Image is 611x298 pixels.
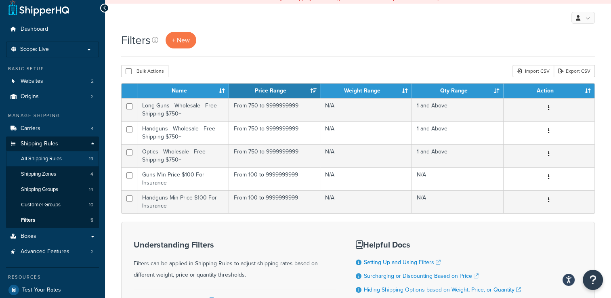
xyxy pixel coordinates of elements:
span: 4 [90,171,93,178]
span: Boxes [21,233,36,240]
li: Shipping Groups [6,182,99,197]
td: 1 and Above [412,98,504,121]
span: Carriers [21,125,40,132]
span: Origins [21,93,39,100]
span: 14 [89,186,93,193]
td: N/A [320,98,412,121]
td: N/A [320,144,412,167]
a: + New [166,32,196,48]
span: Websites [21,78,43,85]
li: Advanced Features [6,244,99,259]
td: N/A [412,167,504,190]
div: Basic Setup [6,65,99,72]
td: From 100 to 9999999999 [229,190,321,213]
td: Guns Min Price $100 For Insurance [137,167,229,190]
a: Advanced Features 2 [6,244,99,259]
span: 2 [91,78,94,85]
a: Shipping Groups 14 [6,182,99,197]
div: Manage Shipping [6,112,99,119]
td: From 750 to 9999999999 [229,144,321,167]
th: Name: activate to sort column ascending [137,84,229,98]
a: Carriers 4 [6,121,99,136]
td: N/A [320,190,412,213]
span: All Shipping Rules [21,155,62,162]
a: Dashboard [6,22,99,37]
span: Dashboard [21,26,48,33]
a: Hiding Shipping Options based on Weight, Price, or Quantity [364,285,521,294]
li: Origins [6,89,99,104]
td: Long Guns - Wholesale - Free Shipping $750+ [137,98,229,121]
th: Action: activate to sort column ascending [504,84,594,98]
a: Filters 5 [6,213,99,228]
span: 5 [90,217,93,224]
li: Shipping Rules [6,136,99,229]
a: Shipping Rules [6,136,99,151]
td: Optics - Wholesale - Free Shipping $750+ [137,144,229,167]
th: Price Range: activate to sort column ascending [229,84,321,98]
a: Websites 2 [6,74,99,89]
h3: Helpful Docs [356,240,521,249]
span: Filters [21,217,35,224]
span: Shipping Zones [21,171,56,178]
td: From 750 to 9999999999 [229,98,321,121]
div: Resources [6,274,99,281]
a: Test Your Rates [6,283,99,297]
td: N/A [320,167,412,190]
th: Weight Range: activate to sort column ascending [320,84,412,98]
li: Shipping Zones [6,167,99,182]
span: Shipping Rules [21,141,58,147]
a: Shipping Zones 4 [6,167,99,182]
span: 10 [89,201,93,208]
span: 19 [89,155,93,162]
td: Handguns Min Price $100 For Insurance [137,190,229,213]
a: All Shipping Rules 19 [6,151,99,166]
span: Advanced Features [21,248,69,255]
td: From 750 to 9999999999 [229,121,321,144]
td: From 100 to 9999999999 [229,167,321,190]
a: Setting Up and Using Filters [364,258,441,267]
span: 4 [91,125,94,132]
span: Test Your Rates [22,287,61,294]
td: 1 and Above [412,144,504,167]
li: Filters [6,213,99,228]
td: Handguns - Wholesale - Free Shipping $750+ [137,121,229,144]
li: Carriers [6,121,99,136]
a: Origins 2 [6,89,99,104]
button: Bulk Actions [121,65,168,77]
td: 1 and Above [412,121,504,144]
h3: Understanding Filters [134,240,336,249]
a: Customer Groups 10 [6,197,99,212]
span: Shipping Groups [21,186,58,193]
span: 2 [91,93,94,100]
li: All Shipping Rules [6,151,99,166]
span: Customer Groups [21,201,61,208]
a: Export CSV [554,65,595,77]
div: Import CSV [512,65,554,77]
span: + New [172,36,190,45]
td: N/A [320,121,412,144]
li: Customer Groups [6,197,99,212]
li: Websites [6,74,99,89]
span: 2 [91,248,94,255]
td: N/A [412,190,504,213]
span: Scope: Live [20,46,49,53]
button: Open Resource Center [583,270,603,290]
th: Qty Range: activate to sort column ascending [412,84,504,98]
div: Filters can be applied in Shipping Rules to adjust shipping rates based on different weight, pric... [134,240,336,281]
h1: Filters [121,32,151,48]
a: Boxes [6,229,99,244]
a: Surcharging or Discounting Based on Price [364,272,479,280]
